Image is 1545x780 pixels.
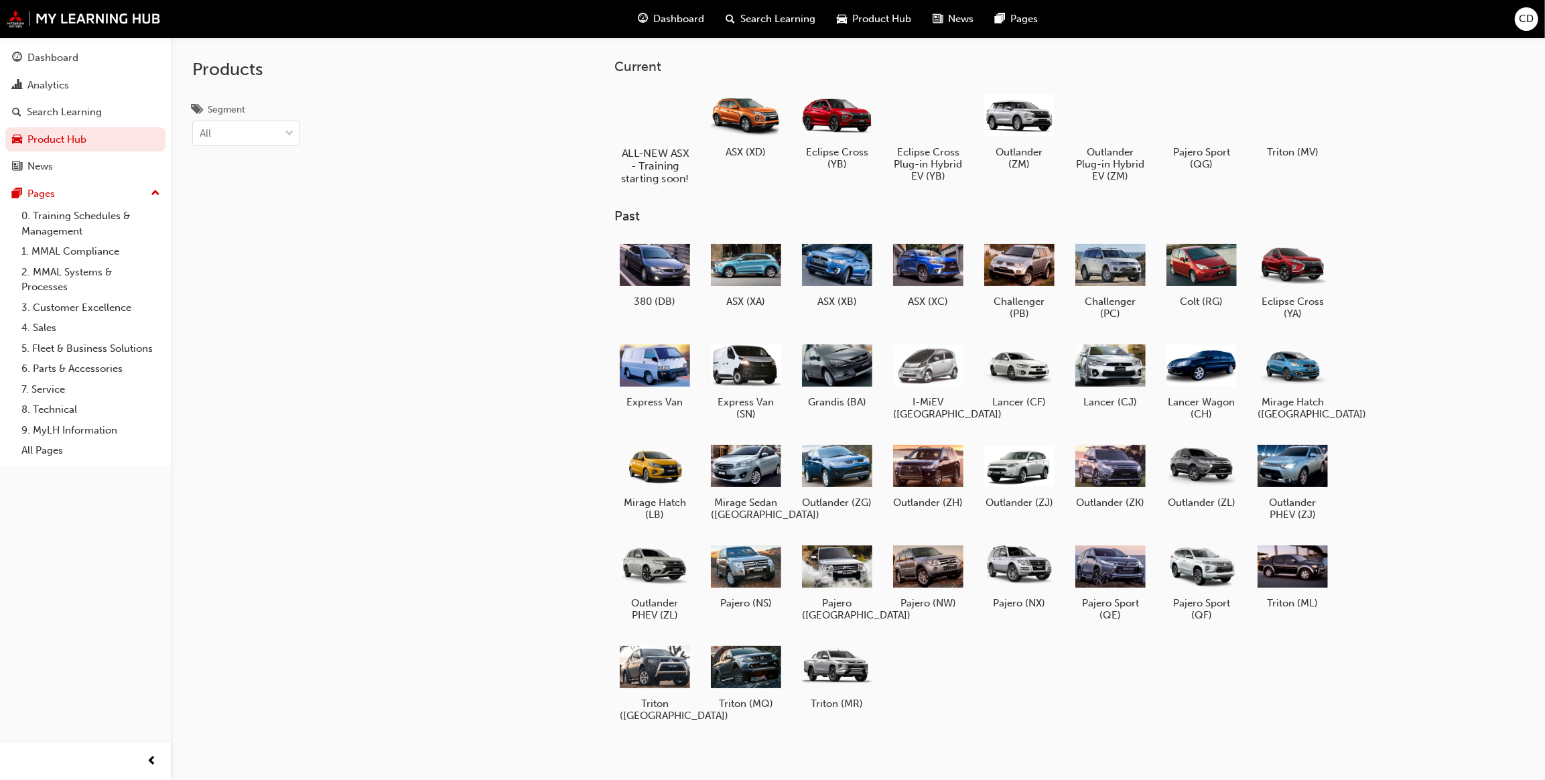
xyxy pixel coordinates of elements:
[27,50,78,66] div: Dashboard
[797,235,878,313] a: ASX (XB)
[1258,597,1328,609] h5: Triton (ML)
[5,127,165,152] a: Product Hub
[16,262,165,298] a: 2. MMAL Systems & Processes
[27,78,69,93] div: Analytics
[706,637,787,715] a: Triton (MQ)
[706,85,787,163] a: ASX (XD)
[802,597,872,621] h5: Pajero ([GEOGRAPHIC_DATA])
[618,147,692,185] h5: ALL-NEW ASX - Training starting soon!
[1253,537,1333,614] a: Triton (ML)
[1253,436,1333,526] a: Outlander PHEV (ZJ)
[802,296,872,308] h5: ASX (XB)
[980,85,1060,175] a: Outlander (ZM)
[16,440,165,461] a: All Pages
[620,698,690,722] h5: Triton ([GEOGRAPHIC_DATA])
[12,80,22,92] span: chart-icon
[797,336,878,413] a: Grandis (BA)
[948,11,973,27] span: News
[1166,396,1237,420] h5: Lancer Wagon (CH)
[7,10,161,27] img: mmal
[1162,235,1242,313] a: Colt (RG)
[627,5,715,33] a: guage-iconDashboard
[12,188,22,200] span: pages-icon
[711,597,781,609] h5: Pajero (NS)
[5,100,165,125] a: Search Learning
[16,399,165,420] a: 8. Technical
[706,436,787,526] a: Mirage Sedan ([GEOGRAPHIC_DATA])
[1166,296,1237,308] h5: Colt (RG)
[12,107,21,119] span: search-icon
[615,537,695,627] a: Outlander PHEV (ZL)
[1071,85,1151,187] a: Outlander Plug-in Hybrid EV (ZM)
[711,296,781,308] h5: ASX (XA)
[1071,436,1151,514] a: Outlander (ZK)
[638,11,648,27] span: guage-icon
[1075,497,1146,509] h5: Outlander (ZK)
[147,753,157,770] span: prev-icon
[151,185,160,202] span: up-icon
[16,338,165,359] a: 5. Fleet & Business Solutions
[711,146,781,158] h5: ASX (XD)
[615,59,1376,74] h3: Current
[615,235,695,313] a: 380 (DB)
[615,208,1376,224] h3: Past
[1253,85,1333,163] a: Triton (MV)
[802,146,872,170] h5: Eclipse Cross (YB)
[893,497,963,509] h5: Outlander (ZH)
[16,359,165,379] a: 6. Parts & Accessories
[980,235,1060,325] a: Challenger (PB)
[1075,396,1146,408] h5: Lancer (CJ)
[653,11,704,27] span: Dashboard
[12,161,22,173] span: news-icon
[888,436,969,514] a: Outlander (ZH)
[984,296,1055,320] h5: Challenger (PB)
[984,396,1055,408] h5: Lancer (CF)
[797,436,878,514] a: Outlander (ZG)
[615,637,695,727] a: Triton ([GEOGRAPHIC_DATA])
[16,379,165,400] a: 7. Service
[620,597,690,621] h5: Outlander PHEV (ZL)
[1162,436,1242,514] a: Outlander (ZL)
[16,318,165,338] a: 4. Sales
[893,396,963,420] h5: I-MiEV ([GEOGRAPHIC_DATA])
[1162,537,1242,627] a: Pajero Sport (QF)
[922,5,984,33] a: news-iconNews
[192,59,300,80] h2: Products
[984,597,1055,609] h5: Pajero (NX)
[620,396,690,408] h5: Express Van
[893,597,963,609] h5: Pajero (NW)
[1258,146,1328,158] h5: Triton (MV)
[5,43,165,182] button: DashboardAnalyticsSearch LearningProduct HubNews
[1162,85,1242,175] a: Pajero Sport (QG)
[726,11,735,27] span: search-icon
[1515,7,1538,31] button: CD
[706,336,787,426] a: Express Van (SN)
[984,497,1055,509] h5: Outlander (ZJ)
[706,235,787,313] a: ASX (XA)
[852,11,911,27] span: Product Hub
[1075,597,1146,621] h5: Pajero Sport (QE)
[1166,497,1237,509] h5: Outlander (ZL)
[1166,597,1237,621] h5: Pajero Sport (QF)
[5,46,165,70] a: Dashboard
[16,298,165,318] a: 3. Customer Excellence
[740,11,815,27] span: Search Learning
[711,396,781,420] h5: Express Van (SN)
[1258,497,1328,521] h5: Outlander PHEV (ZJ)
[12,134,22,146] span: car-icon
[1258,296,1328,320] h5: Eclipse Cross (YA)
[16,420,165,441] a: 9. MyLH Information
[620,497,690,521] h5: Mirage Hatch (LB)
[27,105,102,120] div: Search Learning
[837,11,847,27] span: car-icon
[802,698,872,710] h5: Triton (MR)
[200,126,211,141] div: All
[1071,537,1151,627] a: Pajero Sport (QE)
[706,537,787,614] a: Pajero (NS)
[16,206,165,241] a: 0. Training Schedules & Management
[893,296,963,308] h5: ASX (XC)
[995,11,1005,27] span: pages-icon
[1258,396,1328,420] h5: Mirage Hatch ([GEOGRAPHIC_DATA])
[1253,235,1333,325] a: Eclipse Cross (YA)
